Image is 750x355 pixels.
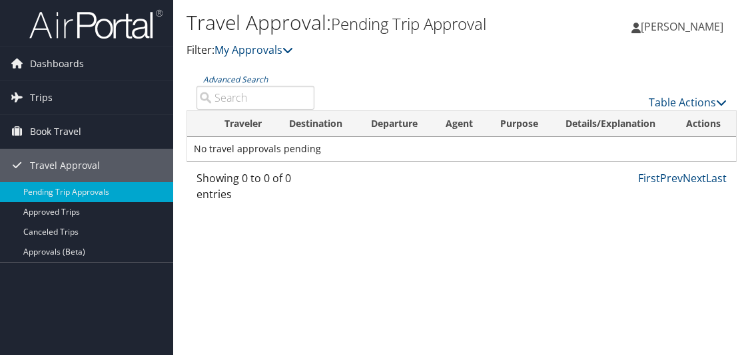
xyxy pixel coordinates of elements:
[187,42,554,59] p: Filter:
[277,111,359,137] th: Destination: activate to sort column ascending
[331,13,486,35] small: Pending Trip Approval
[30,81,53,114] span: Trips
[187,137,736,161] td: No travel approvals pending
[683,171,706,185] a: Next
[674,111,736,137] th: Actions
[196,86,314,110] input: Advanced Search
[214,43,293,57] a: My Approvals
[212,111,277,137] th: Traveler: activate to sort column ascending
[187,9,554,37] h1: Travel Approval:
[196,170,314,209] div: Showing 0 to 0 of 0 entries
[30,115,81,148] span: Book Travel
[434,111,488,137] th: Agent
[359,111,434,137] th: Departure: activate to sort column ascending
[660,171,683,185] a: Prev
[203,74,268,85] a: Advanced Search
[706,171,727,185] a: Last
[30,47,84,80] span: Dashboards
[631,7,737,47] a: [PERSON_NAME]
[29,9,163,40] img: airportal-logo.png
[30,149,100,182] span: Travel Approval
[554,111,674,137] th: Details/Explanation
[488,111,554,137] th: Purpose
[638,171,660,185] a: First
[641,19,723,34] span: [PERSON_NAME]
[649,95,727,110] a: Table Actions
